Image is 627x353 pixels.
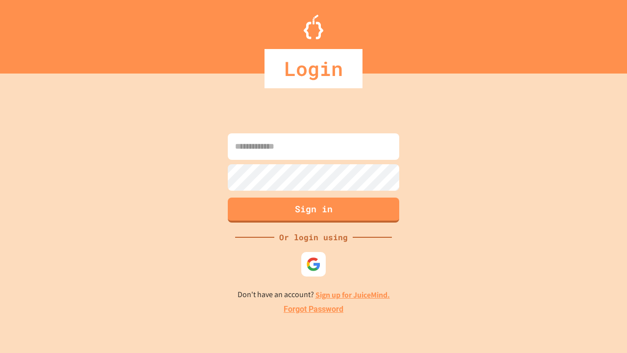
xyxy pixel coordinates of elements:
[228,198,399,223] button: Sign in
[315,290,390,300] a: Sign up for JuiceMind.
[284,303,343,315] a: Forgot Password
[238,289,390,301] p: Don't have an account?
[274,231,353,243] div: Or login using
[265,49,362,88] div: Login
[304,15,323,39] img: Logo.svg
[306,257,321,272] img: google-icon.svg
